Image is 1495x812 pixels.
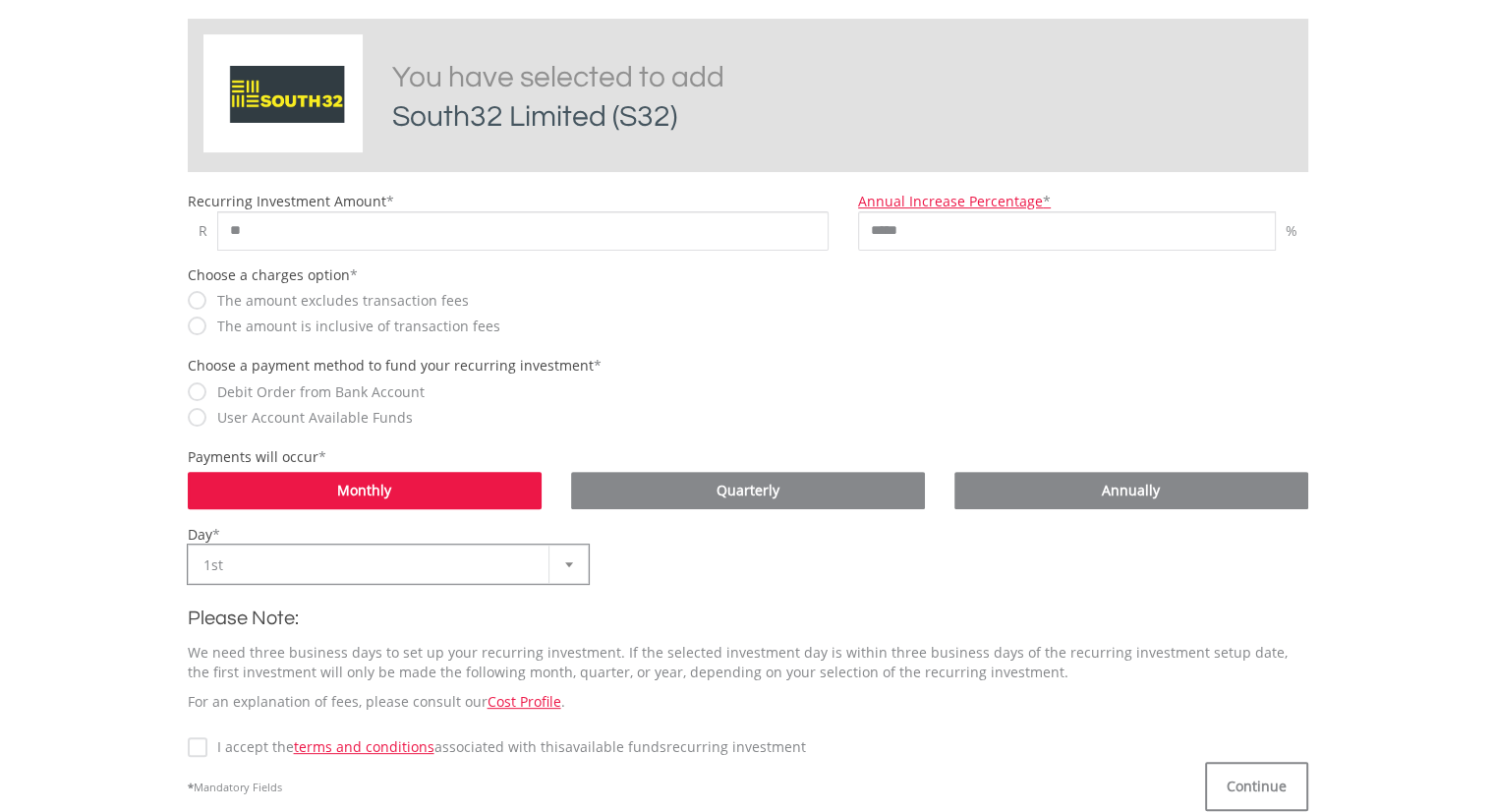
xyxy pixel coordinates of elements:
label: I accept the associated with this recurring investment [207,737,806,757]
button: Continue [1205,762,1308,811]
span: South32 Limited (S32) [392,101,677,132]
a: Cost Profile [488,692,561,711]
p: We need three business days to set up your recurring investment. If the selected investment day i... [188,643,1308,682]
span: Mandatory Fields [188,780,282,794]
span: Available Funds [565,737,666,756]
label: The amount is inclusive of transaction fees [207,317,500,336]
label: User Account Available Funds [207,408,413,428]
label: Recurring Investment Amount [188,192,386,210]
label: Choose a charges option [188,265,350,284]
label: Debit Order from Bank Account [207,382,425,402]
span: Quarterly [717,481,779,499]
h2: Please Note: [188,604,1308,633]
a: terms and conditions [294,737,434,756]
span: R [188,211,217,251]
div: % [1276,211,1308,251]
label: The amount excludes transaction fees [207,291,469,311]
label: Day [188,525,212,544]
img: EQU.ZA.S32.png [213,48,361,141]
label: Choose a payment method to fund your recurring investment [188,356,594,375]
label: Payments will occur [188,447,318,466]
span: Monthly [337,481,391,499]
span: Annually [1102,481,1160,499]
span: 1st [203,546,545,585]
p: For an explanation of fees, please consult our . [188,692,1308,712]
a: Annual Increase Percentage* [858,192,1051,210]
h2: You have selected to add [392,58,1010,137]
